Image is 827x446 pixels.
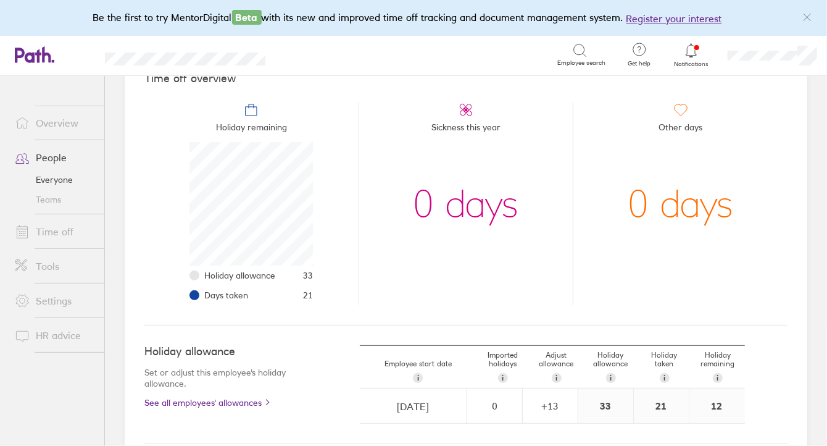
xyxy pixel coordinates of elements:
[619,60,659,67] span: Get help
[5,323,104,348] a: HR advice
[144,367,310,389] p: Set or adjust this employee's holiday allowance.
[303,290,313,300] span: 21
[204,290,248,300] span: Days taken
[523,400,577,411] div: + 13
[299,49,330,60] div: Search
[5,190,104,209] a: Teams
[502,373,504,383] span: i
[468,400,522,411] div: 0
[626,11,722,26] button: Register your interest
[216,117,287,142] span: Holiday remaining
[360,389,466,424] input: dd/mm/yyyy
[689,389,745,423] div: 12
[204,271,275,280] span: Holiday allowance
[5,111,104,135] a: Overview
[5,219,104,244] a: Time off
[638,346,691,388] div: Holiday taken
[144,345,310,358] h4: Holiday allowance
[413,142,519,266] div: 0 days
[144,398,310,408] a: See all employees' allowances
[476,346,530,388] div: Imported holidays
[717,373,719,383] span: i
[634,389,689,423] div: 21
[417,373,419,383] span: i
[578,389,633,423] div: 33
[5,170,104,190] a: Everyone
[431,117,501,142] span: Sickness this year
[584,346,638,388] div: Holiday allowance
[303,271,313,280] span: 33
[93,10,734,26] div: Be the first to try MentorDigital with its new and improved time off tracking and document manage...
[555,373,557,383] span: i
[5,145,104,170] a: People
[144,72,788,85] h4: Time off overview
[530,346,584,388] div: Adjust allowance
[360,355,476,388] div: Employee start date
[610,373,612,383] span: i
[5,288,104,313] a: Settings
[5,254,104,279] a: Tools
[659,117,702,142] span: Other days
[671,42,712,68] a: Notifications
[671,61,712,68] span: Notifications
[557,59,605,67] span: Employee search
[691,346,745,388] div: Holiday remaining
[628,142,733,266] div: 0 days
[663,373,665,383] span: i
[232,10,262,25] span: Beta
